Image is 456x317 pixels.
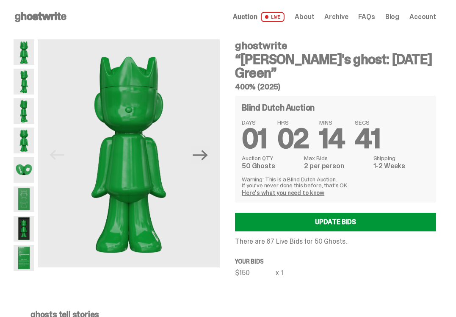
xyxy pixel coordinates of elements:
[409,14,436,20] a: Account
[358,14,375,20] a: FAQs
[373,163,429,170] dd: 1-2 Weeks
[233,12,285,22] a: Auction LIVE
[295,14,314,20] a: About
[319,120,345,125] span: MINS
[373,155,429,161] dt: Shipping
[235,213,436,231] a: Update Bids
[319,121,345,156] span: 14
[14,186,34,212] img: Schrodinger_Green_Hero_9.png
[235,53,436,80] h3: “[PERSON_NAME]'s ghost: [DATE] Green”
[355,121,380,156] span: 41
[235,41,436,51] h4: ghostwrite
[14,98,34,124] img: Schrodinger_Green_Hero_3.png
[304,155,368,161] dt: Max Bids
[14,128,34,153] img: Schrodinger_Green_Hero_6.png
[235,238,436,245] p: There are 67 Live Bids for 50 Ghosts.
[385,14,399,20] a: Blog
[233,14,257,20] span: Auction
[14,216,34,242] img: Schrodinger_Green_Hero_13.png
[14,245,34,271] img: Schrodinger_Green_Hero_12.png
[277,121,309,156] span: 02
[304,163,368,170] dd: 2 per person
[235,83,436,91] h5: 400% (2025)
[242,155,299,161] dt: Auction QTY
[14,69,34,95] img: Schrodinger_Green_Hero_2.png
[355,120,380,125] span: SECS
[324,14,348,20] a: Archive
[242,163,299,170] dd: 50 Ghosts
[261,12,285,22] span: LIVE
[242,176,429,188] p: Warning: This is a Blind Dutch Auction. If you’ve never done this before, that’s OK.
[242,121,267,156] span: 01
[235,259,436,264] p: Your bids
[38,39,220,267] img: Schrodinger_Green_Hero_1.png
[14,157,34,183] img: Schrodinger_Green_Hero_7.png
[277,120,309,125] span: HRS
[276,270,283,276] div: x 1
[14,39,34,65] img: Schrodinger_Green_Hero_1.png
[242,103,315,112] h4: Blind Dutch Auction
[242,189,324,197] a: Here's what you need to know
[242,120,267,125] span: DAYS
[191,146,210,164] button: Next
[235,270,276,276] div: $150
